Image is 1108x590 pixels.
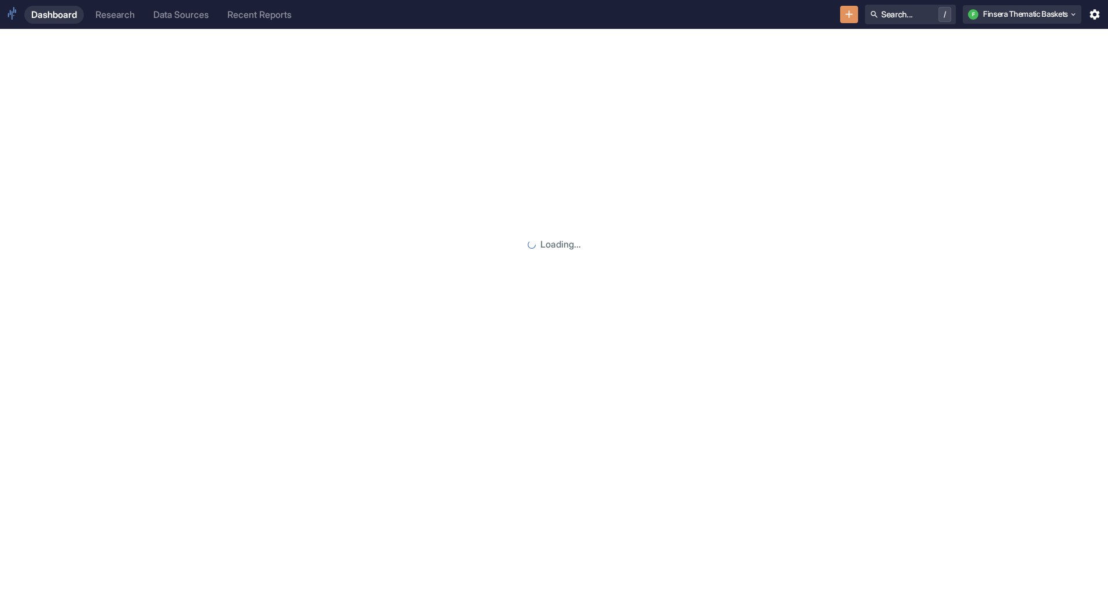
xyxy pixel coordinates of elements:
a: Recent Reports [220,6,299,24]
div: Recent Reports [227,9,292,20]
div: Research [95,9,135,20]
p: Loading... [540,238,581,252]
a: Data Sources [146,6,216,24]
div: F [968,9,978,20]
div: Data Sources [153,9,209,20]
button: New Resource [840,6,858,24]
button: FFinsera Thematic Baskets [963,5,1081,24]
a: Dashboard [24,6,84,24]
a: Research [89,6,142,24]
div: Dashboard [31,9,77,20]
button: Search.../ [865,5,956,24]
